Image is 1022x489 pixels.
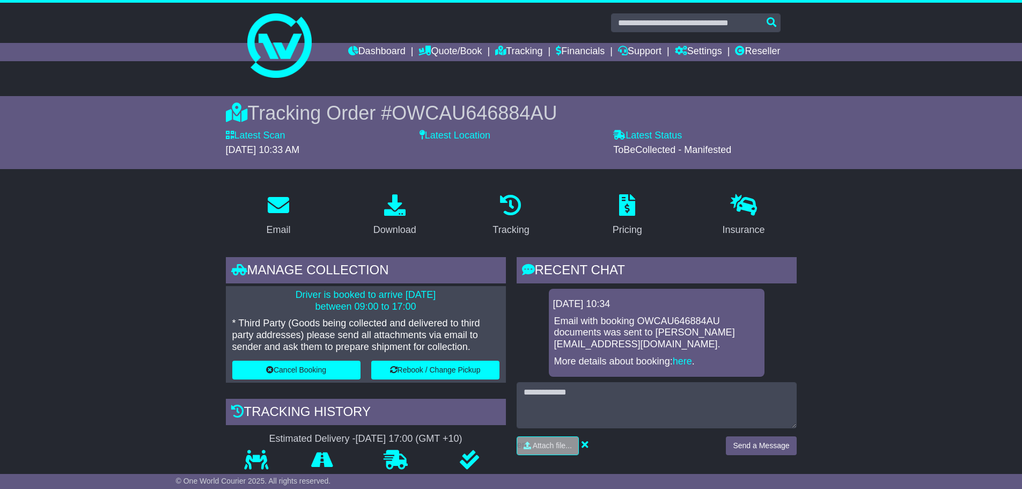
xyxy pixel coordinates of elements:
[176,477,331,485] span: © One World Courier 2025. All rights reserved.
[232,289,499,312] p: Driver is booked to arrive [DATE] between 09:00 to 17:00
[492,223,529,237] div: Tracking
[226,399,506,428] div: Tracking history
[673,356,692,367] a: here
[613,130,682,142] label: Latest Status
[226,144,300,155] span: [DATE] 10:33 AM
[495,43,542,61] a: Tracking
[226,433,506,445] div: Estimated Delivery -
[554,316,759,351] p: Email with booking OWCAU646884AU documents was sent to [PERSON_NAME][EMAIL_ADDRESS][DOMAIN_NAME].
[356,433,462,445] div: [DATE] 17:00 (GMT +10)
[259,191,297,241] a: Email
[553,298,760,310] div: [DATE] 10:34
[726,436,796,455] button: Send a Message
[232,361,361,379] button: Cancel Booking
[371,361,499,379] button: Rebook / Change Pickup
[373,223,416,237] div: Download
[618,43,661,61] a: Support
[735,43,780,61] a: Reseller
[675,43,722,61] a: Settings
[517,257,797,286] div: RECENT CHAT
[613,223,642,237] div: Pricing
[266,223,290,237] div: Email
[716,191,772,241] a: Insurance
[232,318,499,353] p: * Third Party (Goods being collected and delivered to third party addresses) please send all atta...
[554,356,759,368] p: More details about booking: .
[226,101,797,125] div: Tracking Order #
[418,43,482,61] a: Quote/Book
[613,144,731,155] span: ToBeCollected - Manifested
[420,130,490,142] label: Latest Location
[226,257,506,286] div: Manage collection
[226,130,285,142] label: Latest Scan
[556,43,605,61] a: Financials
[486,191,536,241] a: Tracking
[366,191,423,241] a: Download
[723,223,765,237] div: Insurance
[348,43,406,61] a: Dashboard
[392,102,557,124] span: OWCAU646884AU
[606,191,649,241] a: Pricing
